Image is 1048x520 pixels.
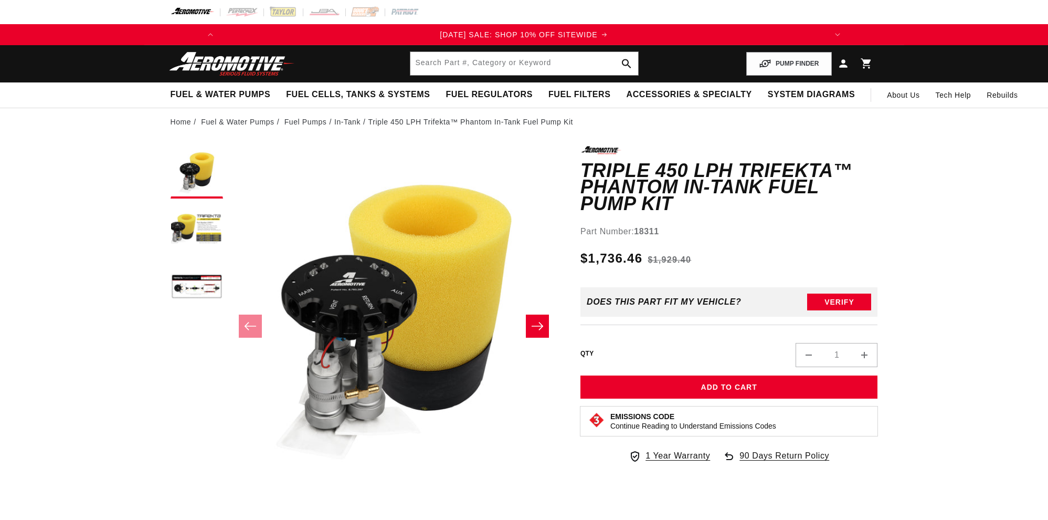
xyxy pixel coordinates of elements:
[200,24,221,45] button: Translation missing: en.sections.announcements.previous_announcement
[171,146,559,506] media-gallery: Gallery Viewer
[887,91,919,99] span: About Us
[201,116,274,128] a: Fuel & Water Pumps
[278,82,438,107] summary: Fuel Cells, Tanks & Systems
[368,116,574,128] li: Triple 450 LPH Trifekta™ Phantom In-Tank Fuel Pump Kit
[615,52,638,75] button: search button
[221,29,827,40] a: [DATE] SALE: SHOP 10% OFF SITEWIDE
[760,82,863,107] summary: System Diagrams
[440,30,597,39] span: [DATE] SALE: SHOP 10% OFF SITEWIDE
[936,89,971,101] span: Tech Help
[541,82,619,107] summary: Fuel Filters
[610,421,776,431] p: Continue Reading to Understand Emissions Codes
[580,225,878,238] div: Part Number:
[171,146,223,199] button: Load image 1 in gallery view
[979,82,1025,108] summary: Rebuilds
[879,82,927,108] a: About Us
[768,89,855,100] span: System Diagrams
[580,349,594,358] label: QTY
[746,52,831,76] button: PUMP FINDER
[166,51,298,76] img: Aeromotive
[619,82,760,107] summary: Accessories & Specialty
[171,116,878,128] nav: breadcrumbs
[144,24,904,45] slideshow-component: Translation missing: en.sections.announcements.announcement_bar
[580,249,642,268] span: $1,736.46
[334,116,368,128] li: In-Tank
[438,82,540,107] summary: Fuel Regulators
[723,449,829,473] a: 90 Days Return Policy
[928,82,979,108] summary: Tech Help
[739,449,829,473] span: 90 Days Return Policy
[629,449,710,463] a: 1 Year Warranty
[645,449,710,463] span: 1 Year Warranty
[987,89,1018,101] span: Rebuilds
[163,82,279,107] summary: Fuel & Water Pumps
[221,29,827,40] div: Announcement
[827,24,848,45] button: Translation missing: en.sections.announcements.next_announcement
[610,412,776,431] button: Emissions CodeContinue Reading to Understand Emissions Codes
[587,297,742,307] div: Does This part fit My vehicle?
[588,412,605,429] img: Emissions code
[171,204,223,256] button: Load image 2 in gallery view
[221,29,827,40] div: 1 of 3
[171,89,271,100] span: Fuel & Water Pumps
[286,89,430,100] span: Fuel Cells, Tanks & Systems
[580,162,878,212] h1: Triple 450 LPH Trifekta™ Phantom In-Tank Fuel Pump Kit
[239,315,262,338] button: Slide left
[634,227,659,236] strong: 18311
[171,262,223,314] button: Load image 3 in gallery view
[548,89,611,100] span: Fuel Filters
[446,89,532,100] span: Fuel Regulators
[284,116,327,128] a: Fuel Pumps
[171,116,192,128] a: Home
[580,376,878,399] button: Add to Cart
[807,294,871,310] button: Verify
[526,315,549,338] button: Slide right
[610,412,674,421] strong: Emissions Code
[410,52,638,75] input: Search by Part Number, Category or Keyword
[627,89,752,100] span: Accessories & Specialty
[648,254,691,266] s: $1,929.40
